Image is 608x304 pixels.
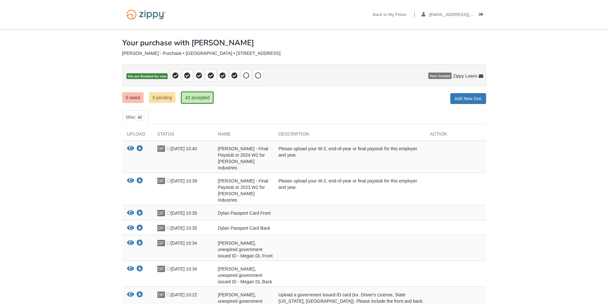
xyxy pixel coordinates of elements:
[166,226,197,231] span: [DATE] 10:35
[137,241,143,246] a: Download Megan Farr - Valid, unexpired government issued ID - Megan DL Front
[218,178,268,203] span: [PERSON_NAME] - Final Paystub or 2023 W2 for [PERSON_NAME] Industries
[166,292,197,297] span: [DATE] 10:22
[274,178,425,203] div: Please upload your W-2, end-of-year or final paystub for this employer and year.
[166,241,197,246] span: [DATE] 10:34
[157,292,165,298] span: DF
[450,93,486,104] a: Add New Doc
[166,211,197,216] span: [DATE] 10:35
[122,39,254,47] h1: Your purchase with [PERSON_NAME]
[122,110,148,124] a: Misc
[127,210,134,217] button: View Dylan Passport Card Front
[122,92,144,103] a: 0 owed
[122,6,170,23] img: Logo
[428,73,452,79] span: Your Contact
[137,179,143,184] a: Download Dylan Farr - Final Paystub or 2023 W2 for Hensley Industries
[149,92,176,103] a: 8 pending
[127,178,134,184] button: View Dylan Farr - Final Paystub or 2023 W2 for Hensley Industries
[213,131,274,140] div: Name
[127,292,134,298] button: View Dylan Farr - Valid, unexpired government issued ID
[137,146,143,152] a: Download Dylan Farr - Final Paystub or 2024 W2 for Hensley Industries
[425,131,486,140] div: Action
[122,131,153,140] div: Upload
[274,131,425,140] div: Description
[137,211,143,216] a: Download Dylan Passport Card Front
[137,226,143,231] a: Download Dylan Passport Card Back
[157,210,165,216] span: DF
[218,241,273,258] span: [PERSON_NAME], unexpired government issued ID - Megan DL Front
[479,12,486,19] a: Log out
[127,240,134,247] button: View Megan Farr - Valid, unexpired government issued ID - Megan DL Front
[127,266,134,272] button: View Megan Farr - Valid, unexpired government issued ID - Megan DL Back
[166,146,197,151] span: [DATE] 10:40
[135,114,144,121] span: 42
[127,225,134,232] button: View Dylan Passport Card Back
[153,131,213,140] div: Status
[137,267,143,272] a: Download Megan Farr - Valid, unexpired government issued ID - Megan DL Back
[127,145,134,152] button: View Dylan Farr - Final Paystub or 2024 W2 for Hensley Industries
[166,178,197,183] span: [DATE] 10:39
[122,51,486,56] div: [PERSON_NAME] - Purchase • [GEOGRAPHIC_DATA] • [STREET_ADDRESS]
[137,293,143,298] a: Download Dylan Farr - Valid, unexpired government issued ID
[166,266,197,271] span: [DATE] 10:34
[422,12,502,19] a: edit profile
[126,73,168,79] span: You are finished for now
[429,12,502,17] span: dylanfarr95@gmail.com
[157,145,165,152] span: DF
[157,225,165,231] span: DF
[157,178,165,184] span: DF
[218,146,268,170] span: [PERSON_NAME] - Final Paystub or 2024 W2 for [PERSON_NAME] Industries
[157,240,165,246] span: DF
[453,73,477,79] span: Zippy Loans
[218,226,270,231] span: Dylan Passport Card Back
[274,145,425,171] div: Please upload your W-2, end-of-year or final paystub for this employer and year.
[373,12,407,19] a: Back to My Flows
[218,266,272,284] span: [PERSON_NAME], unexpired government issued ID - Megan DL Back
[157,266,165,272] span: DF
[181,92,214,104] a: 42 accepted
[218,211,271,216] span: Dylan Passport Card Front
